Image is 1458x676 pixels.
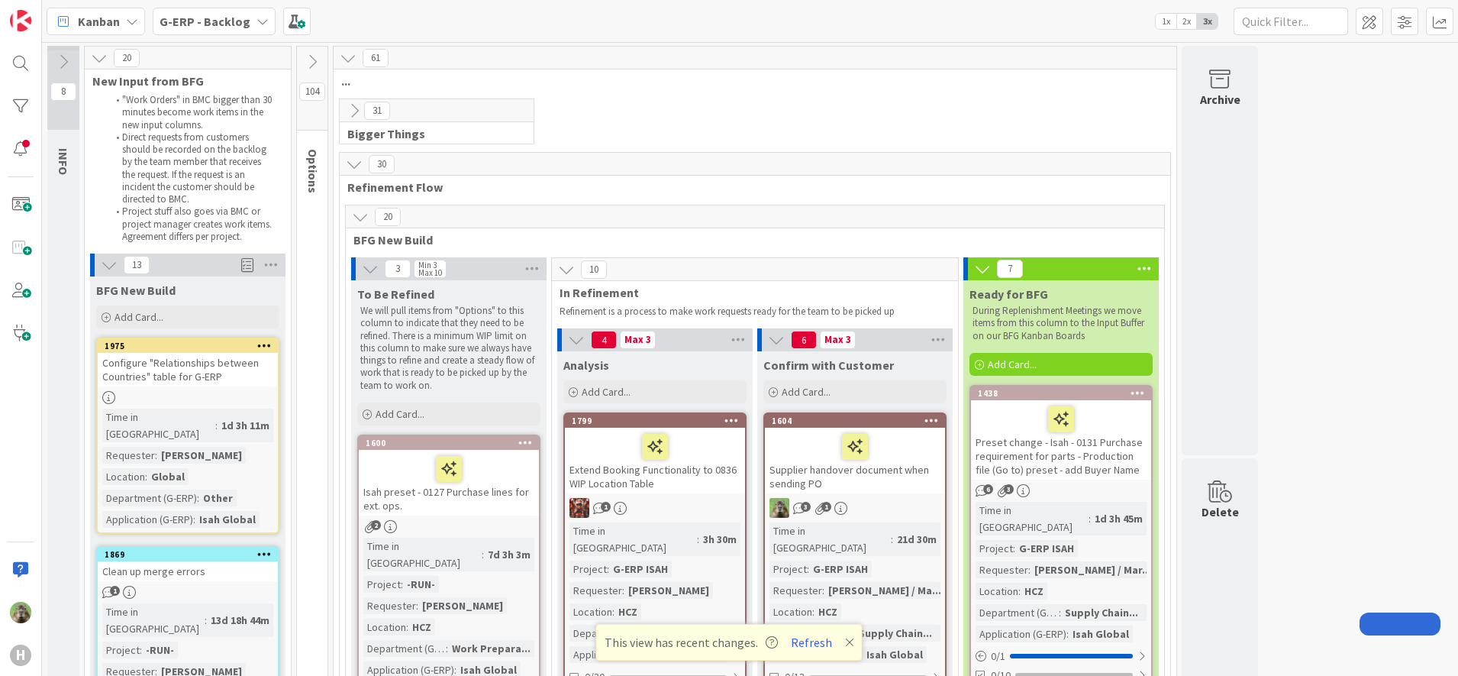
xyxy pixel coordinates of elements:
[359,436,539,516] div: 1600Isah preset - 0127 Purchase lines for ext. ops.
[207,612,273,629] div: 13d 18h 44m
[406,619,408,636] span: :
[1066,626,1069,642] span: :
[782,385,831,399] span: Add Card...
[364,102,390,120] span: 31
[824,336,851,344] div: Max 3
[1013,540,1015,557] span: :
[124,256,150,274] span: 13
[10,10,31,31] img: Visit kanbanzone.com
[569,646,660,663] div: Application (G-ERP)
[142,642,178,658] div: -RUN-
[114,49,140,67] span: 20
[855,625,936,642] div: Supply Chain...
[197,490,199,506] span: :
[98,353,278,387] div: Configure "Relationships between Countries" table for G-ERP
[363,49,389,67] span: 61
[763,357,894,373] span: Confirm with Customer
[1091,510,1147,527] div: 1d 3h 45m
[1069,626,1133,642] div: Isah Global
[591,331,617,349] span: 4
[572,416,745,426] div: 1799
[609,561,672,577] div: G-ERP ISAH
[976,502,1089,535] div: Time in [GEOGRAPHIC_DATA]
[215,417,218,434] span: :
[765,428,945,493] div: Supplier handover document when sending PO
[102,447,155,464] div: Requester
[807,561,809,577] span: :
[622,582,624,599] span: :
[366,438,539,448] div: 1600
[569,561,607,577] div: Project
[218,417,273,434] div: 1d 3h 11m
[978,388,1151,399] div: 1438
[102,511,193,528] div: Application (G-ERP)
[1061,604,1142,621] div: Supply Chain...
[418,597,507,614] div: [PERSON_NAME]
[569,522,697,556] div: Time in [GEOGRAPHIC_DATA]
[359,436,539,450] div: 1600
[809,561,872,577] div: G-ERP ISAH
[360,305,537,392] p: We will pull items from "Options" to this column to indicate that they need to be refined. There ...
[418,261,437,269] div: Min 3
[482,546,484,563] span: :
[560,306,941,318] p: Refinement is a process to make work requests ready for the team to be picked up
[973,305,1150,342] p: During Replenishment Meetings we move items from this column to the Input Buffer on our BFG Kanba...
[96,338,279,534] a: 1975Configure "Relationships between Countries" table for G-ERPTime in [GEOGRAPHIC_DATA]:1d 3h 11...
[988,357,1037,371] span: Add Card...
[408,619,435,636] div: HCZ
[147,468,189,485] div: Global
[140,642,142,658] span: :
[347,180,1151,195] span: Refinement Flow
[1156,14,1176,29] span: 1x
[565,498,745,518] div: JK
[1202,503,1239,521] div: Delete
[102,490,197,506] div: Department (G-ERP)
[821,502,831,512] span: 1
[446,640,448,657] span: :
[108,94,273,131] li: "Work Orders" in BMC bigger than 30 minutes become work items in the new input columns.
[560,285,939,300] span: In Refinement
[115,310,163,324] span: Add Card...
[769,603,812,620] div: Location
[814,603,841,620] div: HCZ
[769,522,891,556] div: Time in [GEOGRAPHIC_DATA]
[418,269,442,277] div: Max 10
[102,409,215,442] div: Time in [GEOGRAPHIC_DATA]
[697,531,699,548] span: :
[98,561,278,581] div: Clean up merge errors
[1176,14,1197,29] span: 2x
[983,484,993,494] span: 6
[108,205,273,243] li: Project stuff also goes via BMC or project manager creates work items. Agreement differs per proj...
[305,149,321,193] span: Options
[102,603,205,637] div: Time in [GEOGRAPHIC_DATA]
[376,407,424,421] span: Add Card...
[195,511,260,528] div: Isah Global
[791,331,817,349] span: 6
[341,73,1157,89] span: ...
[1200,90,1240,108] div: Archive
[359,450,539,516] div: Isah preset - 0127 Purchase lines for ext. ops.
[155,447,157,464] span: :
[601,502,611,512] span: 1
[448,640,534,657] div: Work Prepara...
[1059,604,1061,621] span: :
[1018,583,1021,600] span: :
[193,511,195,528] span: :
[863,646,927,663] div: Isah Global
[369,155,395,173] span: 30
[565,428,745,493] div: Extend Booking Functionality to 0836 WIP Location Table
[199,490,237,506] div: Other
[785,632,837,652] button: Refresh
[614,603,641,620] div: HCZ
[607,561,609,577] span: :
[98,339,278,387] div: 1975Configure "Relationships between Countries" table for G-ERP
[1089,510,1091,527] span: :
[347,126,514,141] span: Bigger Things
[353,232,1145,247] span: BFG New Build
[976,561,1028,578] div: Requester
[102,468,145,485] div: Location
[160,14,250,29] b: G-ERP - Backlog
[971,647,1151,666] div: 0/1
[484,546,534,563] div: 7d 3h 3m
[624,336,651,344] div: Max 3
